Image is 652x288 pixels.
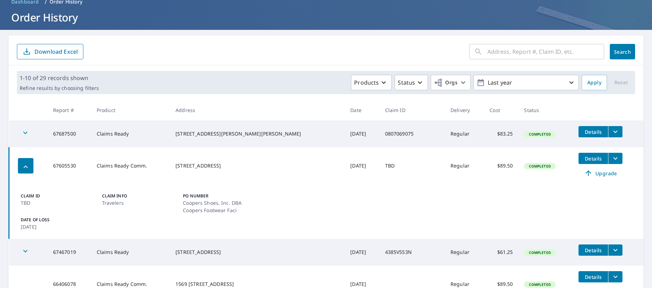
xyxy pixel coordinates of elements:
[487,42,604,61] input: Address, Report #, Claim ID, etc.
[17,44,83,59] button: Download Excel
[579,244,608,256] button: detailsBtn-67467019
[583,155,604,162] span: Details
[345,100,379,120] th: Date
[351,75,392,90] button: Products
[445,120,484,147] td: Regular
[175,249,339,256] div: [STREET_ADDRESS]
[587,78,601,87] span: Apply
[20,74,99,82] p: 1-10 of 29 records shown
[608,271,622,282] button: filesDropdownBtn-66406078
[583,247,604,254] span: Details
[175,130,339,137] div: [STREET_ADDRESS][PERSON_NAME][PERSON_NAME]
[379,120,445,147] td: 0807069075
[583,274,604,280] span: Details
[175,281,339,288] div: 1569 [STREET_ADDRESS]
[21,223,99,230] p: [DATE]
[379,147,445,184] td: TBD
[579,271,608,282] button: detailsBtn-66406078
[102,193,180,199] p: Claim Info
[582,75,607,90] button: Apply
[345,239,379,266] td: [DATE]
[21,193,99,199] p: Claim ID
[379,239,445,266] td: 4385V553N
[484,239,518,266] td: $61.25
[21,217,99,223] p: Date of Loss
[579,153,608,164] button: detailsBtn-67605530
[608,244,622,256] button: filesDropdownBtn-67467019
[434,78,458,87] span: Orgs
[484,147,518,184] td: $89.50
[47,100,91,120] th: Report #
[345,147,379,184] td: [DATE]
[431,75,471,90] button: Orgs
[583,169,618,177] span: Upgrade
[102,199,180,207] p: Travelers
[354,78,379,87] p: Products
[484,120,518,147] td: $83.25
[345,120,379,147] td: [DATE]
[91,147,170,184] td: Claims Ready Comm.
[8,10,644,25] h1: Order History
[395,75,428,90] button: Status
[170,100,345,120] th: Address
[615,48,629,55] span: Search
[47,120,91,147] td: 67687500
[518,100,573,120] th: Status
[473,75,579,90] button: Last year
[34,48,78,55] p: Download Excel
[484,100,518,120] th: Cost
[525,250,555,255] span: Completed
[485,77,567,89] p: Last year
[47,147,91,184] td: 67605530
[175,162,339,169] div: [STREET_ADDRESS]
[20,85,99,91] p: Refine results by choosing filters
[579,126,608,137] button: detailsBtn-67687500
[525,282,555,287] span: Completed
[379,100,445,120] th: Claim ID
[21,199,99,207] p: TBD
[583,129,604,135] span: Details
[525,132,555,137] span: Completed
[47,239,91,266] td: 67467019
[398,78,415,87] p: Status
[445,100,484,120] th: Delivery
[91,120,170,147] td: Claims Ready
[445,239,484,266] td: Regular
[525,164,555,169] span: Completed
[445,147,484,184] td: Regular
[91,239,170,266] td: Claims Ready
[608,153,622,164] button: filesDropdownBtn-67605530
[610,44,635,59] button: Search
[579,168,622,179] a: Upgrade
[608,126,622,137] button: filesDropdownBtn-67687500
[183,199,261,214] p: Coopers Shoes, Inc. DBA Coopers Footwear Faci
[183,193,261,199] p: PO Number
[91,100,170,120] th: Product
